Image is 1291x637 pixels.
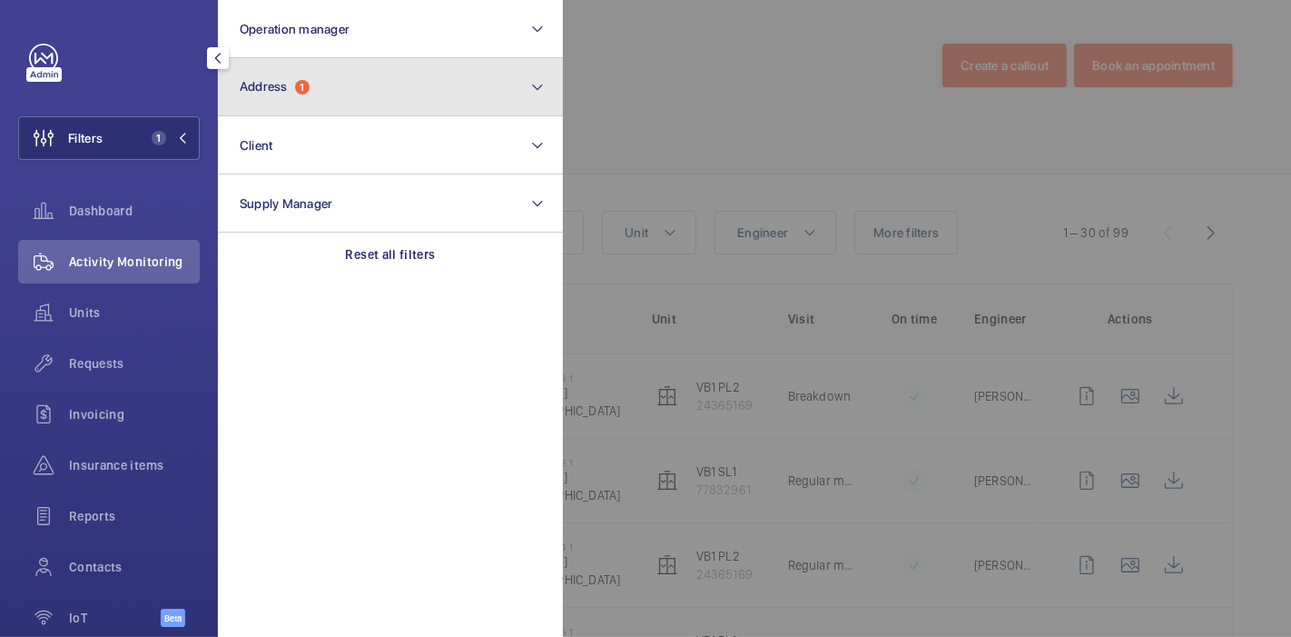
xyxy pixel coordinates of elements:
[69,304,200,322] span: Units
[69,202,200,220] span: Dashboard
[69,253,200,271] span: Activity Monitoring
[18,116,200,160] button: Filters1
[69,354,200,373] span: Requests
[69,405,200,423] span: Invoicing
[69,456,200,474] span: Insurance items
[68,129,103,147] span: Filters
[69,558,200,576] span: Contacts
[69,609,161,627] span: IoT
[69,507,200,525] span: Reports
[152,131,166,145] span: 1
[161,609,185,627] span: Beta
